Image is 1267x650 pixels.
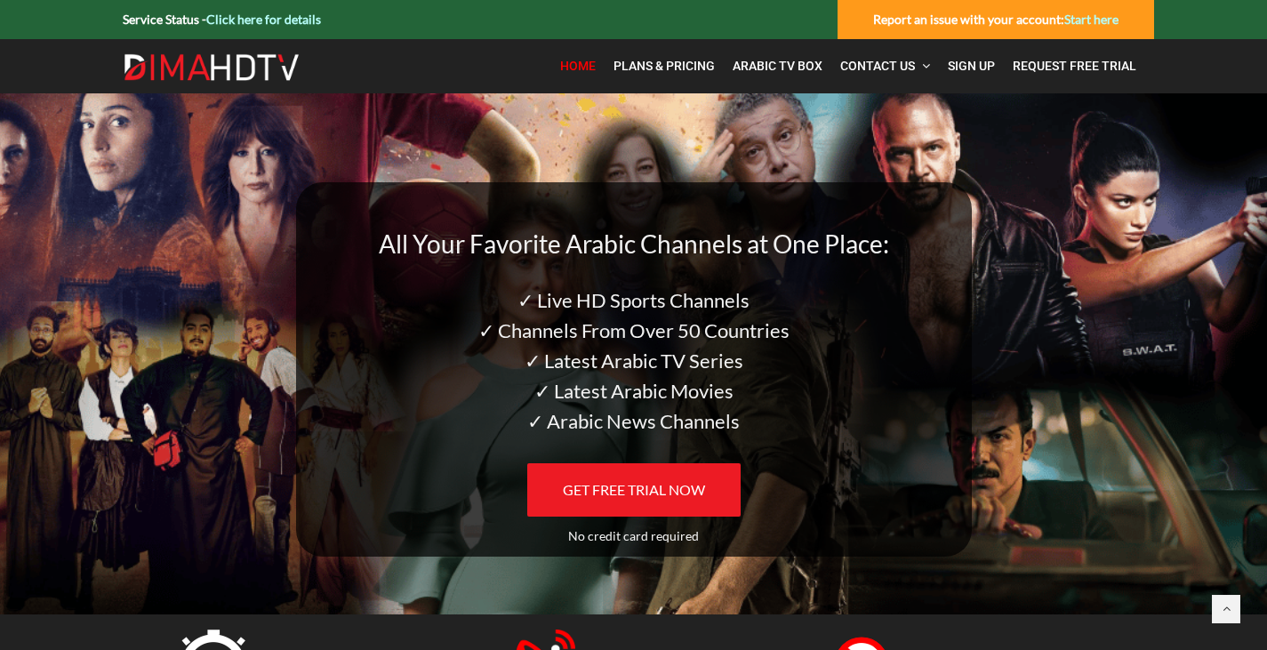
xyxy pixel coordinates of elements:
[873,12,1119,27] strong: Report an issue with your account:
[948,59,995,73] span: Sign Up
[123,53,301,82] img: Dima HDTV
[939,48,1004,84] a: Sign Up
[517,288,750,312] span: ✓ Live HD Sports Channels
[724,48,831,84] a: Arabic TV Box
[733,59,822,73] span: Arabic TV Box
[560,59,596,73] span: Home
[613,59,715,73] span: Plans & Pricing
[525,349,743,373] span: ✓ Latest Arabic TV Series
[123,12,321,27] strong: Service Status -
[563,481,705,498] span: GET FREE TRIAL NOW
[379,229,889,259] span: All Your Favorite Arabic Channels at One Place:
[206,12,321,27] a: Click here for details
[1064,12,1119,27] a: Start here
[1212,595,1240,623] a: Back to top
[568,528,699,543] span: No credit card required
[534,379,734,403] span: ✓ Latest Arabic Movies
[527,409,740,433] span: ✓ Arabic News Channels
[527,463,741,517] a: GET FREE TRIAL NOW
[1004,48,1145,84] a: Request Free Trial
[551,48,605,84] a: Home
[831,48,939,84] a: Contact Us
[605,48,724,84] a: Plans & Pricing
[478,318,790,342] span: ✓ Channels From Over 50 Countries
[1013,59,1136,73] span: Request Free Trial
[840,59,915,73] span: Contact Us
